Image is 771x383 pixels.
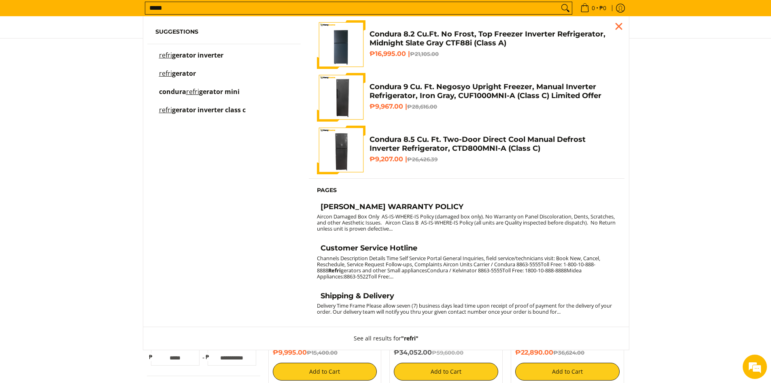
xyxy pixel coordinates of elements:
[370,82,616,101] h4: Condura 9 Cu. Ft. Negosyo Upright Freezer, Manual Inverter Refrigerator, Iron Gray, CUF1000MNI-A ...
[321,202,463,212] h4: [PERSON_NAME] WARRANTY POLICY
[407,156,438,163] del: ₱26,426.39
[159,69,172,78] mark: refri
[317,291,616,303] a: Shipping & Delivery
[559,2,572,14] button: Search
[155,89,293,103] a: condura refrigerator mini
[186,87,199,96] mark: refri
[317,187,616,194] h6: Pages
[172,69,196,78] span: gerator
[159,105,172,114] mark: refri
[317,126,616,174] a: Condura 8.5 Cu. Ft. Two-Door Direct Cool Manual Defrost Inverter Refrigerator, CTD800MNI-A (Class...
[317,213,616,232] small: Aircon Damaged Box Only AS-IS-WHERE-IS Policy (damaged box only). No Warranty on Panel Discolorat...
[47,102,112,184] span: We're online!
[317,244,616,255] a: Customer Service Hotline
[317,126,365,174] img: Condura 8.5 Cu. Ft. Two-Door Direct Cool Manual Defrost Inverter Refrigerator, CTD800MNI-A (Class C)
[155,52,293,66] a: refrigerator inverter
[307,349,338,356] del: ₱15,400.00
[317,255,600,280] small: Channels Description Details Time Self Service Portal General Inquiries, field service/technician...
[598,5,607,11] span: ₱0
[204,353,212,361] span: ₱
[199,87,240,96] span: gerator mini
[321,291,394,301] h4: Shipping & Delivery
[317,302,612,315] small: Delivery Time Frame Please allow seven (7) business days lead time upon receipt of proof of payme...
[515,349,620,357] h6: ₱22,890.00
[133,4,152,24] div: Minimize live chat window
[328,267,341,274] strong: Refri
[147,353,155,361] span: ₱
[159,71,196,85] p: refrigerator
[346,327,427,350] button: See all results for"refri"
[159,89,240,103] p: condura refrigerator mini
[159,107,246,121] p: refrigerator inverter class c
[401,334,418,342] strong: "refri"
[4,221,154,250] textarea: Type your message and hit 'Enter'
[273,363,377,381] button: Add to Cart
[370,135,616,153] h4: Condura 8.5 Cu. Ft. Two-Door Direct Cool Manual Defrost Inverter Refrigerator, CTD800MNI-A (Class C)
[590,5,596,11] span: 0
[370,103,616,111] h6: ₱9,967.00 |
[317,20,616,69] a: Condura 8.2 Cu.Ft. No Frost, Top Freezer Inverter Refrigerator, Midnight Slate Gray CTF88i (Class...
[317,73,616,122] a: Condura 9 Cu. Ft. Negosyo Upright Freezer, Manual Inverter Refrigerator, Iron Gray, CUF1000MNI-A ...
[321,244,417,253] h4: Customer Service Hotline
[159,51,172,60] mark: refri
[273,349,377,357] h6: ₱9,995.00
[317,20,365,69] img: Condura 8.2 Cu.Ft. No Frost, Top Freezer Inverter Refrigerator, Midnight Slate Gray CTF88i (Class A)
[370,50,616,58] h6: ₱16,995.00 |
[370,155,616,163] h6: ₱9,207.00 |
[394,349,498,357] h6: ₱34,052.00
[394,363,498,381] button: Add to Cart
[432,349,463,356] del: ₱59,600.00
[515,363,620,381] button: Add to Cart
[410,51,439,57] del: ₱21,105.00
[553,349,584,356] del: ₱36,624.00
[159,52,223,66] p: refrigerator inverter
[42,45,136,56] div: Chat with us now
[172,51,223,60] span: gerator inverter
[172,105,246,114] span: gerator inverter class c
[613,20,625,32] div: Close pop up
[317,73,365,122] img: Condura 9 Cu. Ft. Negosyo Upright Freezer, Manual Inverter Refrigerator, Iron Gray, CUF1000MNI-A ...
[370,30,616,48] h4: Condura 8.2 Cu.Ft. No Frost, Top Freezer Inverter Refrigerator, Midnight Slate Gray CTF88i (Class A)
[155,71,293,85] a: refrigerator
[407,103,437,110] del: ₱28,616.00
[578,4,609,13] span: •
[317,202,616,214] a: [PERSON_NAME] WARRANTY POLICY
[159,87,186,96] span: condura
[155,107,293,121] a: refrigerator inverter class c
[155,28,293,36] h6: Suggestions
